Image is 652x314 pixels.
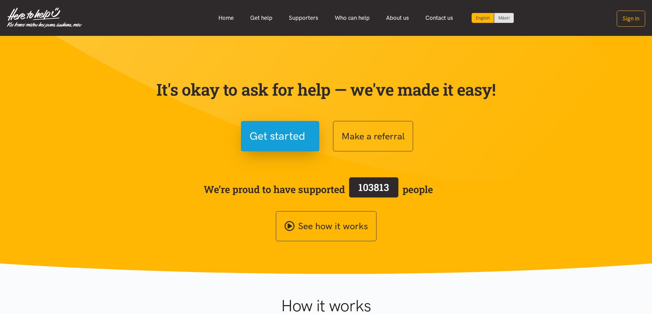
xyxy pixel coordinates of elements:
[345,176,402,203] a: 103813
[617,11,645,27] button: Sign in
[378,11,417,25] a: About us
[472,13,514,23] div: Language toggle
[417,11,461,25] a: Contact us
[472,13,494,23] div: Current language
[494,13,514,23] a: Switch to Te Reo Māori
[204,176,433,203] span: We’re proud to have supported people
[250,127,305,145] span: Get started
[276,211,376,242] a: See how it works
[210,11,242,25] a: Home
[7,8,82,28] img: Home
[333,121,413,151] button: Make a referral
[327,11,378,25] a: Who can help
[242,11,281,25] a: Get help
[155,80,497,99] p: It's okay to ask for help — we've made it easy!
[358,181,389,194] span: 103813
[241,121,319,151] button: Get started
[281,11,327,25] a: Supporters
